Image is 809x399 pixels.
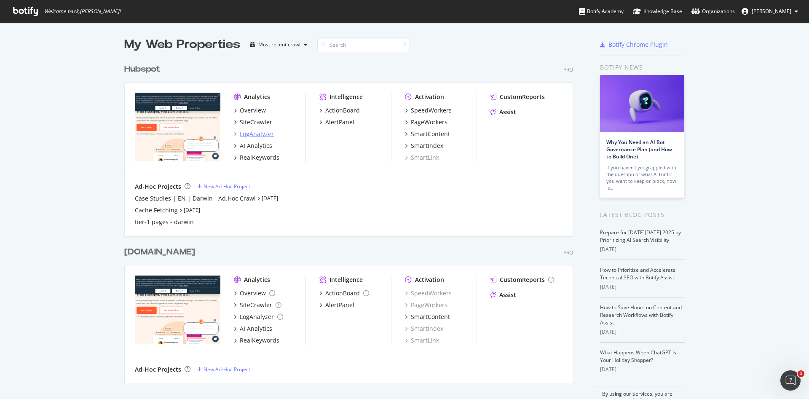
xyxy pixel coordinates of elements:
a: CustomReports [490,93,545,101]
a: SmartLink [405,336,439,345]
a: How to Prioritize and Accelerate Technical SEO with Botify Assist [600,266,675,281]
a: AlertPanel [319,118,354,126]
div: LogAnalyzer [240,313,274,321]
a: ActionBoard [319,289,369,297]
a: Why You Need an AI Bot Governance Plan (and How to Build One) [606,139,672,160]
div: Intelligence [329,276,363,284]
div: tier-1 pages - darwin [135,218,194,226]
iframe: Intercom live chat [780,370,801,391]
a: AI Analytics [234,142,272,150]
img: hubspot-bulkdataexport.com [135,276,220,344]
div: PageWorkers [411,118,447,126]
a: Prepare for [DATE][DATE] 2025 by Prioritizing AI Search Visibility [600,229,681,244]
div: Overview [240,106,266,115]
a: SmartIndex [405,142,443,150]
div: SiteCrawler [240,301,272,309]
a: Overview [234,289,275,297]
div: Assist [499,291,516,299]
div: New Ad-Hoc Project [204,183,250,190]
a: LogAnalyzer [234,130,274,138]
div: [DOMAIN_NAME] [124,246,195,258]
div: Intelligence [329,93,363,101]
div: Most recent crawl [258,42,300,47]
a: Assist [490,291,516,299]
a: AI Analytics [234,324,272,333]
div: LogAnalyzer [240,130,274,138]
div: ActionBoard [325,106,360,115]
div: Botify Academy [579,7,624,16]
a: SmartContent [405,313,450,321]
a: PageWorkers [405,301,447,309]
div: RealKeywords [240,336,279,345]
div: SiteCrawler [240,118,272,126]
a: SpeedWorkers [405,289,452,297]
img: Why You Need an AI Bot Governance Plan (and How to Build One) [600,75,684,132]
div: If you haven’t yet grappled with the question of what AI traffic you want to keep or block, now is… [606,164,678,191]
div: RealKeywords [240,153,279,162]
a: New Ad-Hoc Project [197,366,250,373]
div: [DATE] [600,246,685,253]
a: [DATE] [184,206,200,214]
a: ActionBoard [319,106,360,115]
div: SpeedWorkers [411,106,452,115]
a: AlertPanel [319,301,354,309]
div: Analytics [244,276,270,284]
div: Ad-Hoc Projects [135,182,181,191]
div: Assist [499,108,516,116]
div: CustomReports [500,93,545,101]
div: CustomReports [500,276,545,284]
a: SmartLink [405,153,439,162]
span: 1 [798,370,804,377]
button: Most recent crawl [247,38,311,51]
div: My Web Properties [124,36,240,53]
a: RealKeywords [234,153,279,162]
div: Hubspot [124,63,160,75]
div: Pro [563,249,573,256]
div: [DATE] [600,366,685,373]
div: Activation [415,276,444,284]
a: Assist [490,108,516,116]
div: AlertPanel [325,118,354,126]
div: Botify news [600,63,685,72]
div: Latest Blog Posts [600,210,685,220]
a: PageWorkers [405,118,447,126]
div: Ad-Hoc Projects [135,365,181,374]
div: Organizations [691,7,735,16]
a: What Happens When ChatGPT Is Your Holiday Shopper? [600,349,676,364]
a: How to Save Hours on Content and Research Workflows with Botify Assist [600,304,682,326]
a: SiteCrawler [234,301,281,309]
div: AI Analytics [240,324,272,333]
div: SmartIndex [411,142,443,150]
div: Knowledge Base [633,7,682,16]
span: Welcome back, [PERSON_NAME] ! [44,8,121,15]
div: AI Analytics [240,142,272,150]
div: grid [124,53,580,383]
a: LogAnalyzer [234,313,283,321]
div: AlertPanel [325,301,354,309]
a: SmartIndex [405,324,443,333]
a: New Ad-Hoc Project [197,183,250,190]
div: ActionBoard [325,289,360,297]
a: SmartContent [405,130,450,138]
a: RealKeywords [234,336,279,345]
img: hubspot.com [135,93,220,161]
div: [DATE] [600,328,685,336]
div: New Ad-Hoc Project [204,366,250,373]
div: Botify Chrome Plugin [608,40,668,49]
a: [DATE] [262,195,278,202]
div: Overview [240,289,266,297]
a: Case Studies | EN | Darwin - Ad.Hoc Crawl [135,194,256,203]
a: Hubspot [124,63,163,75]
a: Overview [234,106,266,115]
a: CustomReports [490,276,554,284]
a: SiteCrawler [234,118,272,126]
input: Search [317,37,410,52]
div: Pro [563,66,573,73]
div: Activation [415,93,444,101]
